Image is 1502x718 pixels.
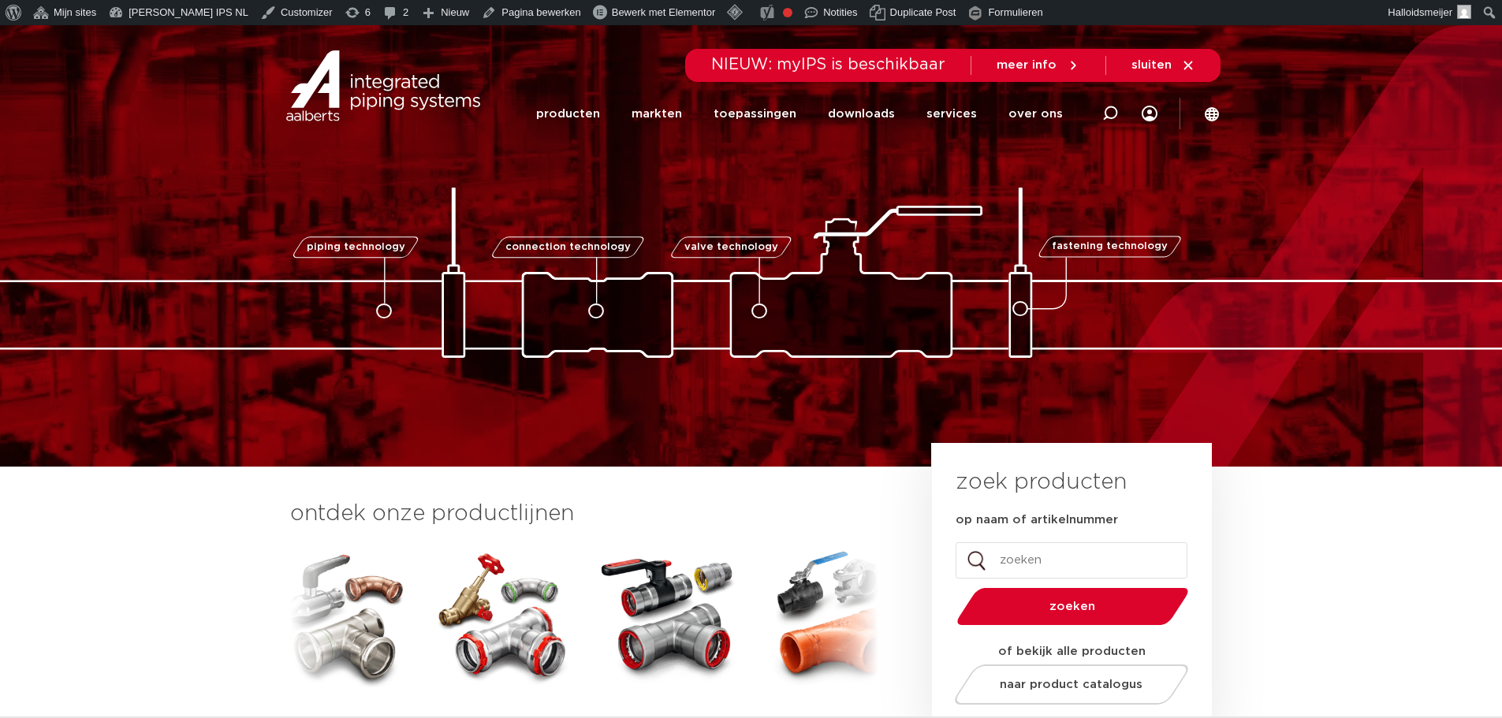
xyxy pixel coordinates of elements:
span: zoeken [997,601,1148,612]
span: fastening technology [1052,242,1168,252]
span: connection technology [505,242,630,252]
a: naar product catalogus [950,664,1192,705]
nav: Menu [536,82,1063,146]
h3: zoek producten [956,467,1127,498]
h3: ontdek onze productlijnen [290,498,878,530]
span: sluiten [1131,59,1172,71]
a: meer info [997,58,1080,73]
span: Bewerk met Elementor [612,6,716,18]
a: downloads [828,82,895,146]
div: Focus keyphrase niet ingevuld [783,8,792,17]
a: markten [632,82,682,146]
button: zoeken [950,586,1195,627]
span: naar product catalogus [1000,679,1142,690]
nav: Menu [1142,82,1157,146]
a: toepassingen [714,82,796,146]
span: NIEUW: myIPS is beschikbaar [711,57,945,73]
span: meer info [997,59,1057,71]
a: sluiten [1131,58,1195,73]
span: idsmeijer [1411,6,1452,18]
a: over ons [1008,82,1063,146]
span: valve technology [684,242,778,252]
input: zoeken [956,542,1187,578]
: my IPS [1142,82,1157,146]
a: services [926,82,977,146]
label: op naam of artikelnummer [956,512,1118,528]
a: producten [536,82,600,146]
span: piping technology [307,242,405,252]
strong: of bekijk alle producten [998,645,1146,657]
